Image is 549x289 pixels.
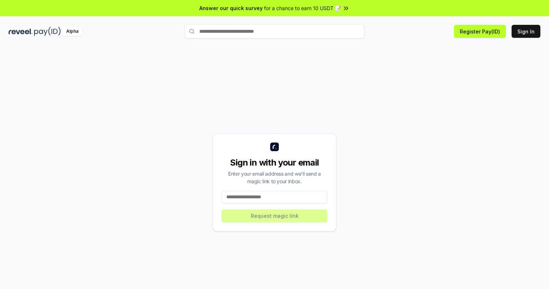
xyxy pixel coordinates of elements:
span: for a chance to earn 10 USDT 📝 [264,4,341,12]
img: reveel_dark [9,27,33,36]
span: Answer our quick survey [199,4,263,12]
button: Sign In [512,25,540,38]
img: pay_id [34,27,61,36]
button: Register Pay(ID) [454,25,506,38]
div: Enter your email address and we’ll send a magic link to your inbox. [222,170,327,185]
div: Sign in with your email [222,157,327,168]
img: logo_small [270,143,279,151]
div: Alpha [62,27,82,36]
